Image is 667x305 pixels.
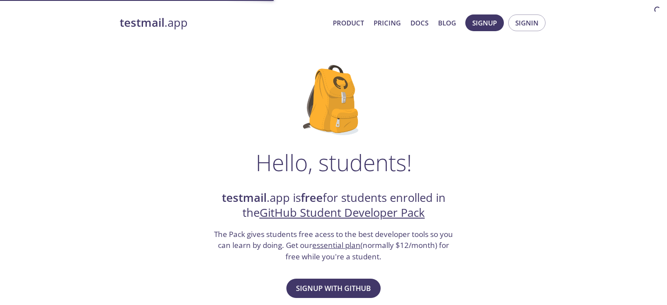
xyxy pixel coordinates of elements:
a: Product [333,17,364,29]
a: Docs [410,17,428,29]
button: Signin [508,14,546,31]
span: Signup with GitHub [296,282,371,294]
span: Signup [472,17,497,29]
span: Signin [515,17,539,29]
h3: The Pack gives students free acess to the best developer tools so you can learn by doing. Get our... [213,229,454,262]
a: GitHub Student Developer Pack [260,205,425,220]
h2: .app is for students enrolled in the [213,190,454,221]
a: testmail.app [120,15,326,30]
strong: testmail [222,190,267,205]
button: Signup with GitHub [286,279,381,298]
a: Blog [438,17,456,29]
strong: free [301,190,323,205]
a: essential plan [312,240,360,250]
button: Signup [465,14,504,31]
strong: testmail [120,15,164,30]
h1: Hello, students! [256,149,412,176]
a: Pricing [374,17,401,29]
img: github-student-backpack.png [303,65,364,135]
